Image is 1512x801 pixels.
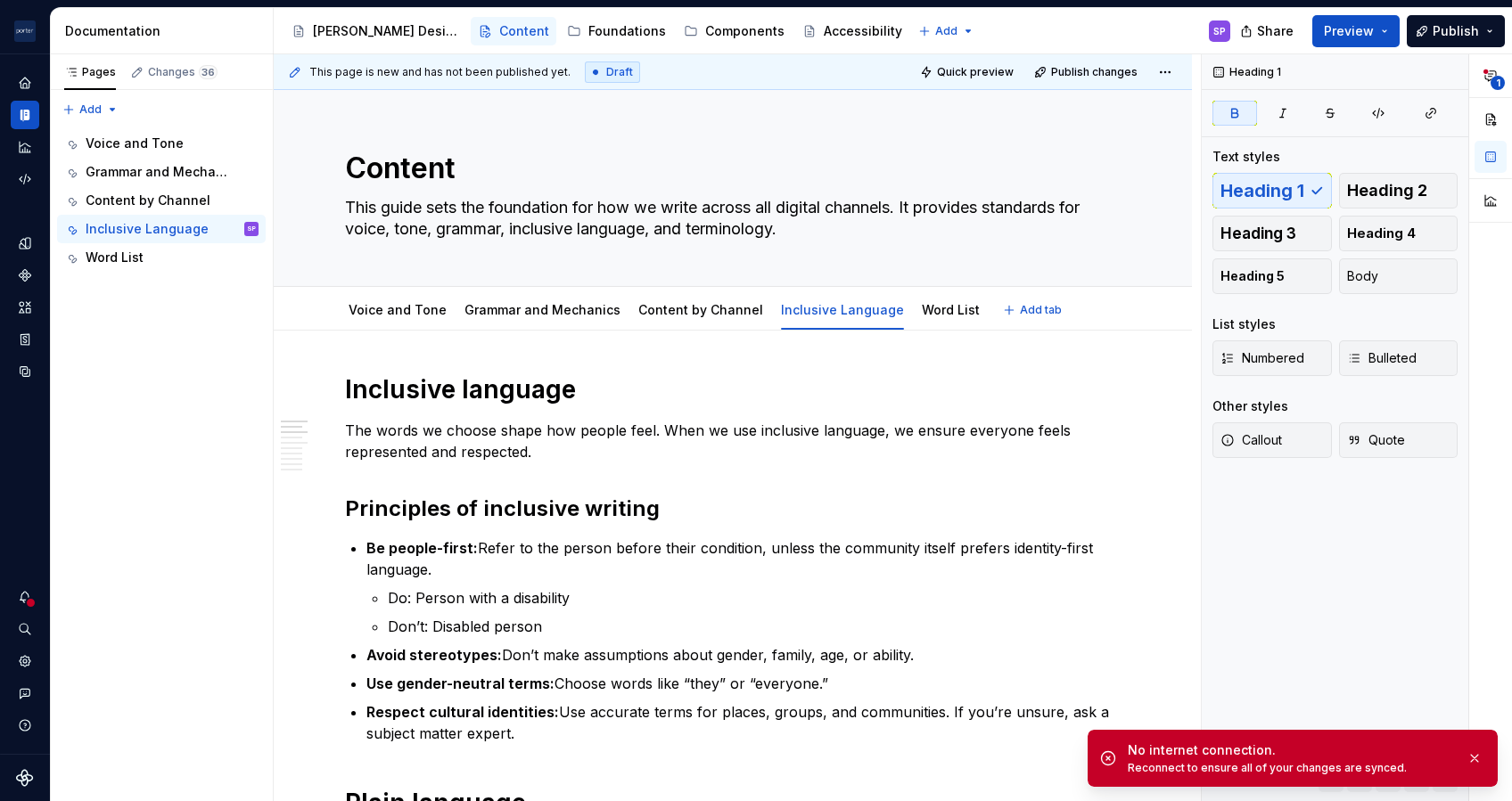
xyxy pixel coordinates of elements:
[937,65,1014,79] span: Quick preview
[1212,397,1288,415] div: Other styles
[1231,15,1305,47] button: Share
[388,587,1121,609] p: Do: Person with a disability
[1312,15,1400,47] button: Preview
[922,302,980,317] a: Word List
[349,302,447,317] a: Voice and Tone
[1029,60,1146,85] button: Publish changes
[284,17,467,45] a: [PERSON_NAME] Design
[606,65,633,79] span: Draft
[1220,349,1304,367] span: Numbered
[11,229,39,257] a: Design tokens
[1128,761,1452,775] div: Reconnect to ensure all of your changes are synced.
[11,165,39,193] a: Code automation
[1339,258,1459,294] button: Body
[824,22,902,40] div: Accessibility
[471,17,556,45] a: Content
[366,673,1121,694] p: Choose words like “they” or “everyone.”
[1324,22,1374,40] span: Preview
[1051,65,1138,79] span: Publish changes
[388,616,1121,637] p: Don’t: Disabled person
[11,69,39,97] a: Home
[366,537,1121,580] p: Refer to the person before their condition, unless the community itself prefers identity-first la...
[915,60,1022,85] button: Quick preview
[1339,340,1459,376] button: Bulleted
[1347,431,1405,449] span: Quote
[1212,148,1280,166] div: Text styles
[341,290,454,328] div: Voice and Tone
[11,325,39,354] a: Storybook stories
[57,129,266,158] a: Voice and Tone
[795,17,909,45] a: Accessibility
[345,374,576,405] strong: Inclusive language
[11,679,39,707] button: Contact support
[366,701,1121,744] p: Use accurate terms for places, groups, and communities. If you’re unsure, ask a subject matter ex...
[79,102,102,117] span: Add
[11,261,39,290] a: Components
[11,583,39,611] button: Notifications
[11,133,39,161] a: Analytics
[57,97,124,122] button: Add
[64,65,116,79] div: Pages
[913,19,980,44] button: Add
[1339,173,1459,208] button: Heading 2
[366,703,559,721] strong: Respect cultural identities:
[11,293,39,322] a: Assets
[148,65,218,79] div: Changes
[1347,225,1416,242] span: Heading 4
[11,615,39,643] button: Search ⌘K
[499,22,549,40] div: Content
[1347,267,1378,285] span: Body
[345,494,1121,523] h2: Principles of inclusive writing
[11,357,39,386] a: Data sources
[1347,349,1417,367] span: Bulleted
[1407,15,1505,47] button: Publish
[16,769,34,787] svg: Supernova Logo
[705,22,785,40] div: Components
[366,646,502,664] strong: Avoid stereotypes:
[1220,431,1282,449] span: Callout
[1220,267,1285,285] span: Heading 5
[1212,340,1332,376] button: Numbered
[57,158,266,186] a: Grammar and Mechanics
[1257,22,1294,40] span: Share
[915,290,987,328] div: Word List
[998,298,1070,323] button: Add tab
[464,302,620,317] a: Grammar and Mechanics
[313,22,460,40] div: [PERSON_NAME] Design
[65,22,266,40] div: Documentation
[1347,182,1427,200] span: Heading 2
[341,193,1117,243] textarea: This guide sets the foundation for how we write across all digital channels. It provides standard...
[631,290,770,328] div: Content by Channel
[1339,422,1459,458] button: Quote
[57,243,266,272] a: Word List
[560,17,673,45] a: Foundations
[638,302,763,317] a: Content by Channel
[677,17,792,45] a: Components
[1213,24,1226,38] div: SP
[1212,216,1332,251] button: Heading 3
[588,22,666,40] div: Foundations
[935,24,957,38] span: Add
[1020,303,1062,317] span: Add tab
[57,215,266,243] a: Inclusive LanguageSP
[86,163,233,181] div: Grammar and Mechanics
[1220,225,1296,242] span: Heading 3
[345,420,1121,462] p: The words we choose shape how people feel. When we use inclusive language, we ensure everyone fee...
[341,147,1117,190] textarea: Content
[11,647,39,675] a: Settings
[1212,315,1276,333] div: List styles
[11,101,39,129] a: Documentation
